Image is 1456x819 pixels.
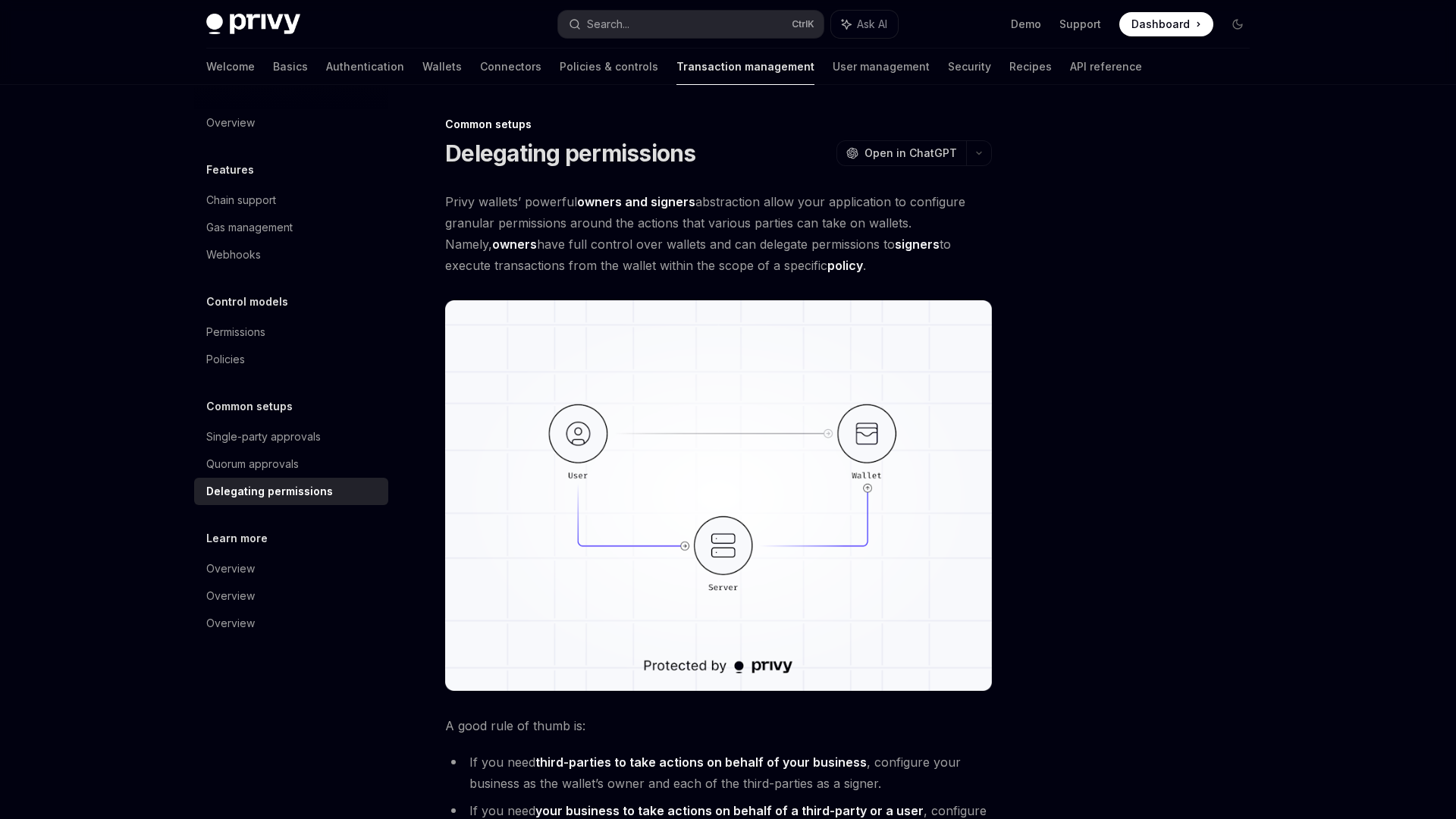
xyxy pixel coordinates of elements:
strong: owners [492,237,537,252]
span: Open in ChatGPT [864,146,957,161]
a: Wallets [422,49,462,85]
button: Toggle dark mode [1225,12,1250,36]
div: Permissions [206,323,265,341]
a: Transaction management [676,49,814,85]
div: Delegating permissions [206,482,333,500]
strong: signers [895,237,940,252]
button: Search...CtrlK [558,11,824,38]
a: Security [948,49,991,85]
a: Overview [194,610,388,637]
span: Ctrl K [792,18,814,30]
div: Policies [206,350,245,369]
h5: Common setups [206,397,293,416]
a: Overview [194,555,388,582]
div: Gas management [206,218,293,237]
a: Quorum approvals [194,450,388,478]
a: Recipes [1009,49,1052,85]
div: Chain support [206,191,276,209]
a: Dashboard [1119,12,1213,36]
img: delegate [445,300,992,691]
a: Delegating permissions [194,478,388,505]
span: A good rule of thumb is: [445,715,992,736]
button: Ask AI [831,11,898,38]
a: Basics [273,49,308,85]
div: Single-party approvals [206,428,321,446]
div: Quorum approvals [206,455,299,473]
img: dark logo [206,14,300,35]
a: owners and signers [577,194,695,210]
h5: Learn more [206,529,268,548]
a: Demo [1011,17,1041,32]
a: Overview [194,109,388,136]
h1: Delegating permissions [445,140,696,167]
strong: your business to take actions on behalf of a third-party or a user [535,803,924,818]
h5: Features [206,161,254,179]
a: User management [833,49,930,85]
div: Common setups [445,117,992,132]
div: Webhooks [206,246,261,264]
li: If you need , configure your business as the wallet’s owner and each of the third-parties as a si... [445,752,992,794]
h5: Control models [206,293,288,311]
span: Ask AI [857,17,887,32]
div: Overview [206,114,255,132]
div: Overview [206,614,255,632]
div: Overview [206,587,255,605]
a: policy [827,258,863,274]
a: Permissions [194,318,388,346]
a: Chain support [194,187,388,214]
a: Policies [194,346,388,373]
a: Welcome [206,49,255,85]
a: Single-party approvals [194,423,388,450]
span: Privy wallets’ powerful abstraction allow your application to configure granular permissions arou... [445,191,992,276]
a: Connectors [480,49,541,85]
a: API reference [1070,49,1142,85]
button: Open in ChatGPT [836,140,966,166]
a: Gas management [194,214,388,241]
strong: third-parties to take actions on behalf of your business [535,755,867,770]
a: Authentication [326,49,404,85]
div: Search... [587,15,629,33]
a: Support [1059,17,1101,32]
a: Webhooks [194,241,388,268]
a: Overview [194,582,388,610]
div: Overview [206,560,255,578]
a: Policies & controls [560,49,658,85]
span: Dashboard [1131,17,1190,32]
strong: policy [827,258,863,273]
